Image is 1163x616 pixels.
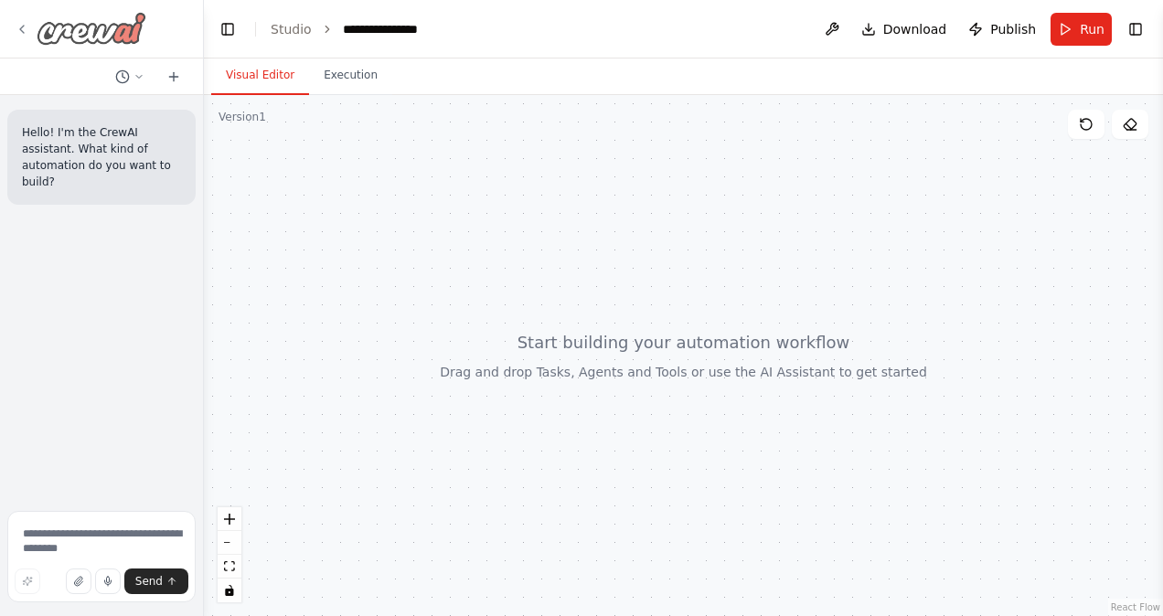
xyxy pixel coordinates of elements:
button: Switch to previous chat [108,66,152,88]
button: Start a new chat [159,66,188,88]
button: Click to speak your automation idea [95,568,121,594]
button: Hide left sidebar [215,16,240,42]
button: Download [854,13,955,46]
button: Run [1051,13,1112,46]
p: Hello! I'm the CrewAI assistant. What kind of automation do you want to build? [22,124,181,190]
span: Run [1080,20,1104,38]
span: Send [135,574,163,589]
span: Download [883,20,947,38]
img: Logo [37,12,146,45]
button: Upload files [66,568,91,594]
nav: breadcrumb [271,20,433,38]
a: React Flow attribution [1111,602,1160,612]
button: Execution [309,57,392,95]
div: React Flow controls [218,507,241,602]
button: Send [124,568,188,594]
button: zoom out [218,531,241,555]
button: zoom in [218,507,241,531]
button: Show right sidebar [1123,16,1148,42]
button: Improve this prompt [15,568,40,594]
span: Publish [990,20,1036,38]
button: Publish [961,13,1043,46]
div: Version 1 [219,110,266,124]
a: Studio [271,22,312,37]
button: toggle interactivity [218,579,241,602]
button: fit view [218,555,241,579]
button: Visual Editor [211,57,309,95]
